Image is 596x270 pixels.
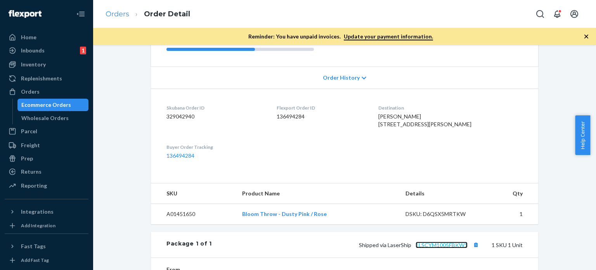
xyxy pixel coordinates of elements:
div: Wholesale Orders [21,114,69,122]
a: Freight [5,139,88,152]
div: Ecommerce Orders [21,101,71,109]
span: Shipped via LaserShip [359,242,481,248]
div: 1 SKU 1 Unit [212,240,523,250]
a: Parcel [5,125,88,138]
a: Inventory [5,58,88,71]
div: Inbounds [21,47,45,54]
a: Wholesale Orders [17,112,89,124]
a: Update your payment information. [344,33,433,40]
a: Ecommerce Orders [17,99,89,111]
button: Open Search Box [532,6,548,22]
a: Orders [5,85,88,98]
button: Open account menu [567,6,582,22]
button: Help Center [575,115,590,155]
a: Add Fast Tag [5,256,88,265]
a: Replenishments [5,72,88,85]
div: Home [21,33,36,41]
div: Returns [21,168,42,176]
div: Replenishments [21,75,62,82]
a: 136494284 [166,152,194,159]
div: 1 [80,47,86,54]
button: Open notifications [549,6,565,22]
span: [PERSON_NAME] [STREET_ADDRESS][PERSON_NAME] [378,113,471,127]
th: Details [399,183,485,204]
a: Order Detail [144,10,190,18]
a: Returns [5,165,88,178]
a: Home [5,31,88,44]
div: DSKU: D6QSX5MRTKW [405,210,478,218]
a: Bloom Throw - Dusty Pink / Rose [242,211,327,217]
dt: Buyer Order Tracking [166,144,264,150]
dt: Flexport Order ID [277,105,366,111]
div: Integrations [21,208,54,216]
div: Package 1 of 1 [166,240,212,250]
button: Fast Tags [5,240,88,253]
th: Qty [485,183,538,204]
a: Prep [5,152,88,165]
ol: breadcrumbs [99,3,196,26]
a: Add Integration [5,221,88,230]
img: Flexport logo [9,10,42,18]
button: Close Navigation [73,6,88,22]
a: Inbounds1 [5,44,88,57]
dd: 136494284 [277,113,366,120]
dd: 329042940 [166,113,264,120]
div: Add Fast Tag [21,257,49,263]
p: Reminder: You have unpaid invoices. [248,33,433,40]
button: Integrations [5,206,88,218]
td: 1 [485,204,538,225]
div: Freight [21,141,40,149]
td: A01451650 [151,204,236,225]
a: 1LSCYM1005FBKW1 [416,242,468,248]
div: Reporting [21,182,47,190]
button: Copy tracking number [471,240,481,250]
div: Orders [21,88,40,96]
th: SKU [151,183,236,204]
div: Inventory [21,61,46,68]
a: Reporting [5,179,88,192]
div: Add Integration [21,222,55,229]
div: Parcel [21,127,37,135]
dt: Destination [378,105,523,111]
div: Prep [21,155,33,162]
a: Orders [106,10,129,18]
dt: Skubana Order ID [166,105,264,111]
th: Product Name [236,183,399,204]
div: Fast Tags [21,242,46,250]
span: Order History [323,74,360,82]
